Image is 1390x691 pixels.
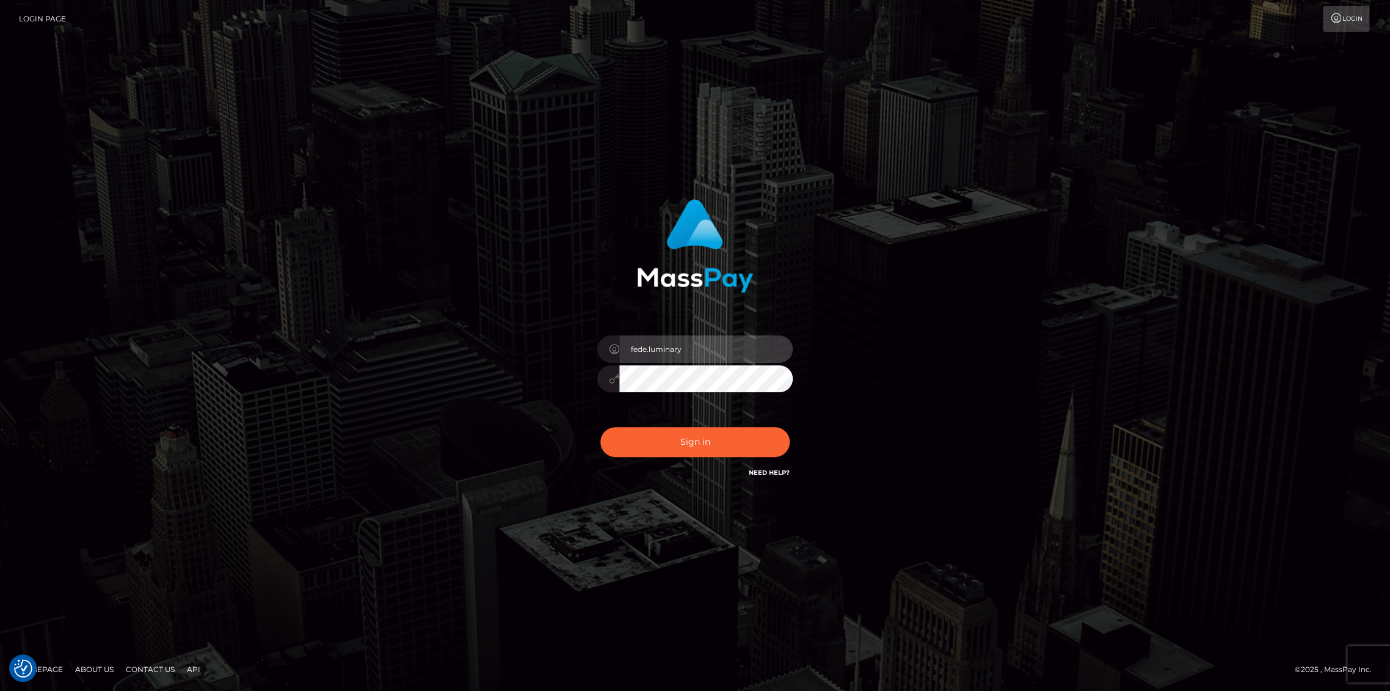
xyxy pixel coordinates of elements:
a: Login Page [19,6,66,32]
a: Login [1323,6,1369,32]
a: Contact Us [121,660,180,679]
button: Consent Preferences [14,659,32,678]
button: Sign in [600,427,790,457]
input: Username... [619,335,793,363]
a: Need Help? [749,469,790,477]
img: MassPay Login [637,199,753,293]
a: About Us [70,660,118,679]
a: API [182,660,205,679]
a: Homepage [13,660,68,679]
img: Revisit consent button [14,659,32,678]
div: © 2025 , MassPay Inc. [1295,663,1381,676]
